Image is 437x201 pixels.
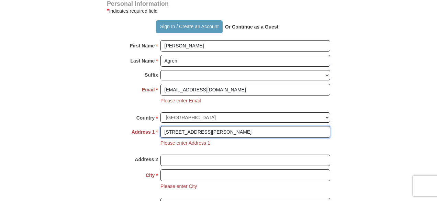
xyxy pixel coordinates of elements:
[156,20,222,33] button: Sign In / Create an Account
[142,85,155,94] strong: Email
[136,113,155,123] strong: Country
[146,170,155,180] strong: City
[160,97,201,104] li: Please enter Email
[160,139,210,146] li: Please enter Address 1
[135,155,158,164] strong: Address 2
[130,41,155,51] strong: First Name
[132,127,155,137] strong: Address 1
[160,183,197,190] li: Please enter City
[107,1,330,7] h4: Personal Information
[145,70,158,80] strong: Suffix
[131,56,155,66] strong: Last Name
[107,7,330,15] div: Indicates required field
[225,24,279,30] strong: Or Continue as a Guest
